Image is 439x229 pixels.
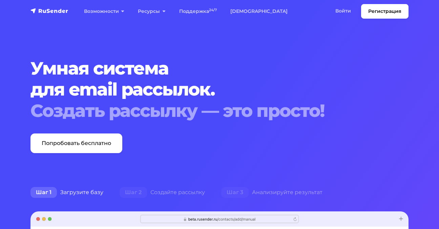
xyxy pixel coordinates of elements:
[209,8,217,12] sup: 24/7
[221,187,249,198] span: Шаг 3
[30,58,409,121] h1: Умная система для email рассылок.
[22,186,111,199] div: Загрузите базу
[172,4,224,18] a: Поддержка24/7
[30,133,122,153] a: Попробовать бесплатно
[224,4,294,18] a: [DEMOGRAPHIC_DATA]
[77,4,131,18] a: Возможности
[120,187,147,198] span: Шаг 2
[111,186,213,199] div: Создайте рассылку
[30,7,68,14] img: RuSender
[361,4,409,19] a: Регистрация
[329,4,358,18] a: Войти
[30,187,57,198] span: Шаг 1
[30,100,409,121] div: Создать рассылку — это просто!
[213,186,331,199] div: Анализируйте результат
[131,4,172,18] a: Ресурсы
